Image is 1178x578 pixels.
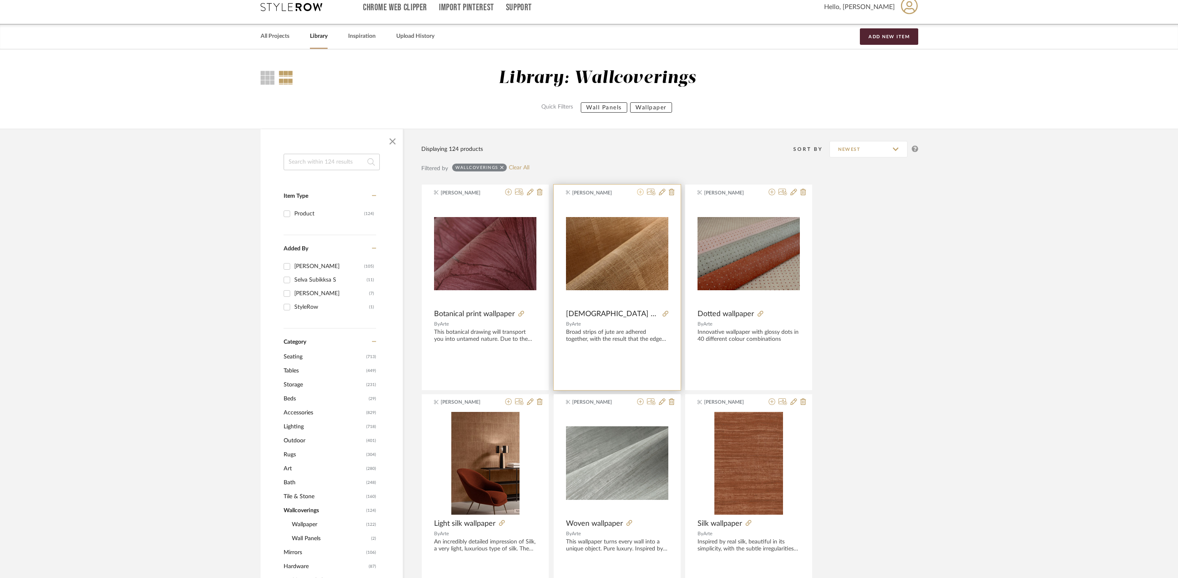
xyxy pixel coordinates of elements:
span: Tables [284,364,364,378]
button: Add New Item [860,28,918,45]
span: Wallpaper [292,518,364,532]
span: Silk wallpaper [698,519,742,528]
div: Innovative wallpaper with glossy dots in 40 different colour combinations [698,329,800,343]
div: Sort By [793,145,829,153]
div: (7) [369,287,374,300]
a: Chrome Web Clipper [363,4,427,11]
img: Woven wallpaper [566,426,668,499]
span: (122) [366,518,376,531]
a: Support [506,4,532,11]
label: Quick Filters [536,102,578,113]
span: (401) [366,434,376,447]
span: (713) [366,350,376,363]
img: Light silk wallpaper [451,412,520,515]
span: Rugs [284,448,364,462]
a: Library [310,31,328,42]
span: (124) [366,504,376,517]
span: By [698,321,703,326]
img: Silk wallpaper [714,412,783,515]
span: [DEMOGRAPHIC_DATA] wallpaper [566,310,659,319]
span: Arte [703,531,712,536]
button: Wall Panels [581,102,627,113]
span: Arte [572,321,581,326]
span: Mirrors [284,546,364,560]
span: By [566,531,572,536]
span: By [434,321,440,326]
div: [PERSON_NAME] [294,260,364,273]
span: Arte [703,321,712,326]
img: Dotted wallpaper [698,217,800,290]
span: Category [284,339,306,346]
div: [PERSON_NAME] [294,287,369,300]
span: Storage [284,378,364,392]
div: StyleRow [294,301,369,314]
span: (829) [366,406,376,419]
span: (718) [366,420,376,433]
span: [PERSON_NAME] [572,398,624,406]
span: [PERSON_NAME] [704,189,756,197]
span: Item Type [284,193,308,199]
div: This botanical drawing will transport you into untamed nature. Due to the tone-on-tone effect, th... [434,329,536,343]
span: By [566,321,572,326]
img: Jute wallpaper [566,217,668,290]
div: 0 [566,202,668,305]
span: Botanical print wallpaper [434,310,515,319]
a: Clear All [509,164,529,171]
a: Upload History [396,31,434,42]
span: Added By [284,246,308,252]
div: Filtered by [421,164,448,173]
span: (2) [371,532,376,545]
span: By [434,531,440,536]
span: [PERSON_NAME] [441,189,492,197]
span: Art [284,462,364,476]
div: Product [294,207,364,220]
span: (304) [366,448,376,461]
input: Search within 124 results [284,154,380,170]
span: (449) [366,364,376,377]
span: Light silk wallpaper [434,519,496,528]
span: [PERSON_NAME] [441,398,492,406]
div: Library: Wallcoverings [499,68,696,89]
img: Botanical print wallpaper [434,217,536,290]
div: (11) [367,273,374,287]
button: Close [384,133,401,150]
span: (231) [366,378,376,391]
div: An incredibly detailed impression of Silk, a very light, luxurious type of silk. The minor irregu... [434,539,536,553]
span: (160) [366,490,376,503]
span: Arte [440,531,449,536]
div: Broad strips of jute are adhered together, with the result that the edges overlap. This creates a... [566,329,668,343]
span: [PERSON_NAME] [704,398,756,406]
div: Inspired by real silk, beautiful in its simplicity, with the subtle irregularities of silk fabric... [698,539,800,553]
div: Displaying 124 products [421,145,483,154]
span: (87) [369,560,376,573]
button: Wallpaper [630,102,672,113]
span: Lighting [284,420,364,434]
span: Beds [284,392,367,406]
span: Hardware [284,560,367,573]
span: By [698,531,703,536]
a: Inspiration [348,31,376,42]
div: 0 [434,202,536,305]
a: All Projects [261,31,289,42]
div: (1) [369,301,374,314]
div: This wallpaper turns every wall into a unique object. Pure luxury. Inspired by open weave silk an... [566,539,668,553]
span: Wall Panels [292,532,369,546]
span: (106) [366,546,376,559]
span: Dotted wallpaper [698,310,754,319]
span: (248) [366,476,376,489]
span: [PERSON_NAME] [572,189,624,197]
span: Wallcoverings [284,504,364,518]
span: Arte [440,321,449,326]
span: (29) [369,392,376,405]
span: (280) [366,462,376,475]
div: (105) [364,260,374,273]
a: Import Pinterest [439,4,494,11]
div: (124) [364,207,374,220]
span: Outdoor [284,434,364,448]
div: Selva Subikksa S [294,273,367,287]
span: Seating [284,350,364,364]
span: Hello, [PERSON_NAME] [824,2,895,12]
span: Accessories [284,406,364,420]
span: Bath [284,476,364,490]
span: Arte [572,531,581,536]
